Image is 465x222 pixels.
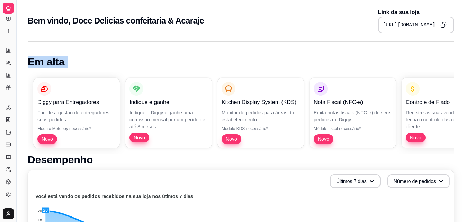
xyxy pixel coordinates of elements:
[131,134,148,141] span: Novo
[310,78,396,148] button: Nota Fiscal (NFC-e)Emita notas fiscais (NFC-e) do seus pedidos do DiggyMódulo fiscal necessário*Novo
[407,134,424,141] span: Novo
[39,136,56,142] span: Novo
[28,56,454,68] h1: Em alta
[33,78,120,148] button: Diggy para EntregadoresFacilite a gestão de entregadores e seus pedidos.Módulo Motoboy necessário...
[315,136,332,142] span: Novo
[125,78,212,148] button: Indique e ganheIndique o Diggy e ganhe uma comissão mensal por um perído de até 3 mesesNovo
[28,154,454,166] h1: Desempenho
[37,98,116,107] p: Diggy para Entregadores
[383,21,435,28] pre: [URL][DOMAIN_NAME]
[28,15,204,26] h2: Bem vindo, Doce Delicias confeitaria & Acaraje
[314,126,392,131] p: Módulo fiscal necessário*
[38,209,42,213] tspan: 20
[35,194,193,199] text: Você está vendo os pedidos recebidos na sua loja nos útimos 7 dias
[438,19,449,30] button: Copy to clipboard
[217,78,304,148] button: Kitchen Display System (KDS)Monitor de pedidos para áreas do estabelecimentoMódulo KDS necessário...
[378,8,454,17] p: Link da sua loja
[38,218,42,222] tspan: 18
[223,136,240,142] span: Novo
[129,98,208,107] p: Indique e ganhe
[387,174,450,188] button: Número de pedidos
[314,98,392,107] p: Nota Fiscal (NFC-e)
[314,109,392,123] p: Emita notas fiscais (NFC-e) do seus pedidos do Diggy
[222,126,300,131] p: Módulo KDS necessário*
[37,126,116,131] p: Módulo Motoboy necessário*
[129,109,208,130] p: Indique o Diggy e ganhe uma comissão mensal por um perído de até 3 meses
[330,174,381,188] button: Últimos 7 dias
[222,109,300,123] p: Monitor de pedidos para áreas do estabelecimento
[222,98,300,107] p: Kitchen Display System (KDS)
[37,109,116,123] p: Facilite a gestão de entregadores e seus pedidos.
